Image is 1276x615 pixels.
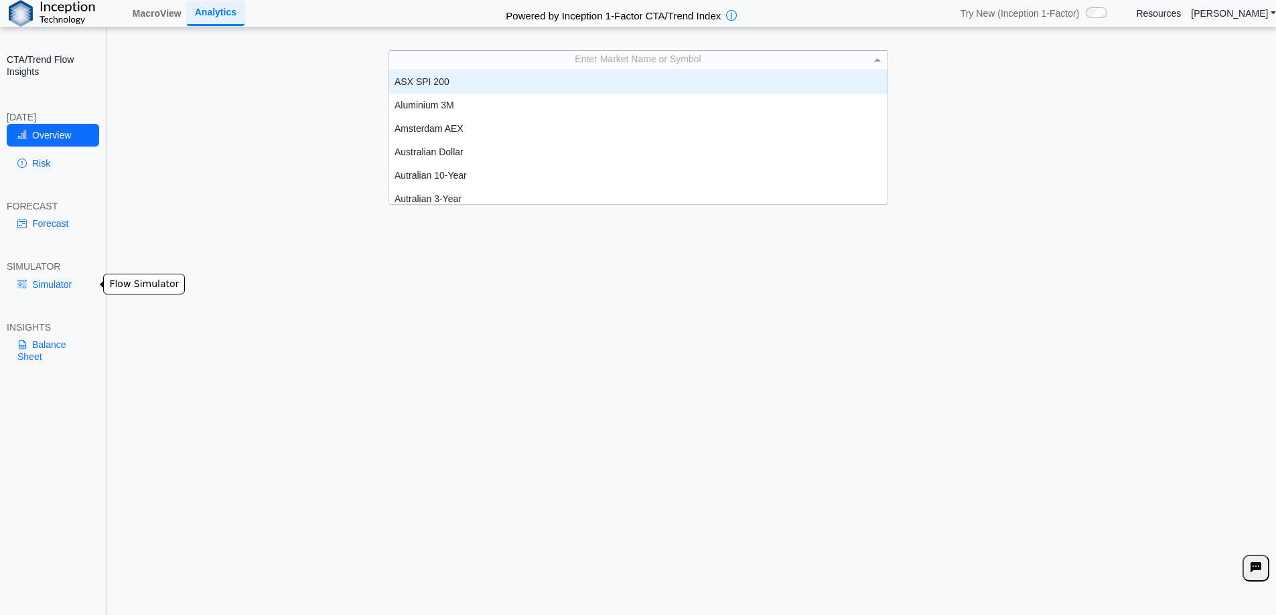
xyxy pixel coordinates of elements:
div: grid [389,70,888,204]
div: Autralian 10-Year [389,164,888,187]
h2: Powered by Inception 1-Factor CTA/Trend Index [500,4,726,23]
div: [DATE] [7,111,99,123]
a: Simulator [7,273,99,296]
div: Australian Dollar [389,141,888,164]
div: Amsterdam AEX [389,117,888,141]
h3: Please Select an Asset to Start [111,155,1273,168]
div: SIMULATOR [7,260,99,272]
a: Analytics [187,1,244,25]
h5: Positioning data updated at previous day close; Price and Flow estimates updated intraday (15-min... [113,105,1270,113]
div: ASX SPI 200 [389,70,888,94]
a: [PERSON_NAME] [1191,7,1276,19]
a: Overview [7,124,99,147]
div: Enter Market Name or Symbol [389,51,888,70]
h2: CTA/Trend Flow Insights [7,54,99,78]
a: Forecast [7,212,99,235]
span: Try New (Inception 1-Factor) [961,7,1080,19]
div: Flow Simulator [103,274,185,294]
div: Aluminium 3M [389,94,888,117]
a: Resources [1136,7,1181,19]
a: Balance Sheet [7,333,99,368]
div: INSIGHTS [7,321,99,333]
div: Autralian 3-Year [389,187,888,211]
a: MacroView [127,2,187,25]
div: FORECAST [7,200,99,212]
a: Risk [7,152,99,175]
